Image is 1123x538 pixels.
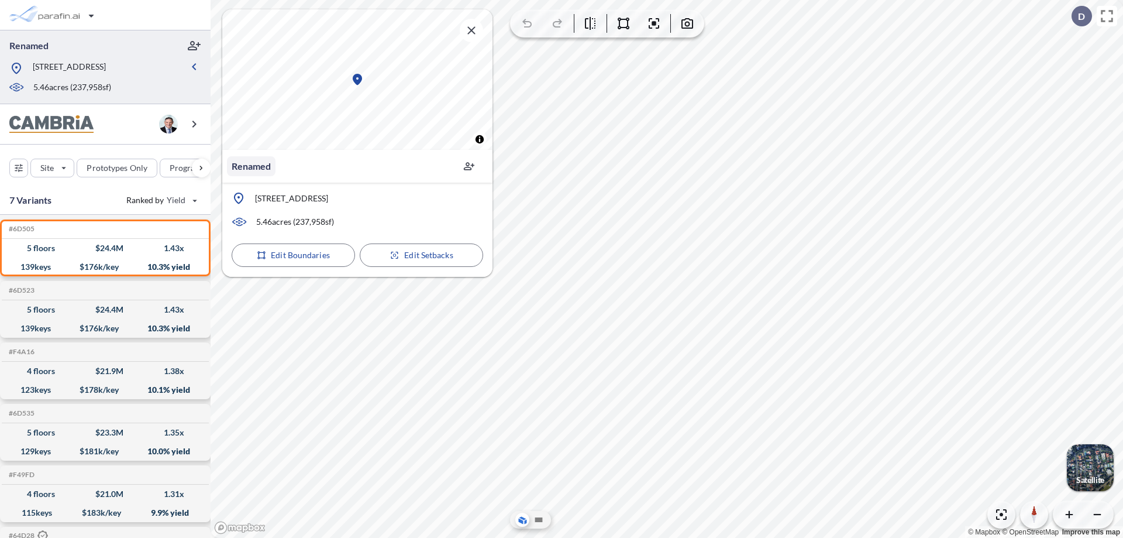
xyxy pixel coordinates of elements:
[360,244,483,267] button: Edit Setbacks
[6,471,35,479] h5: Click to copy the code
[87,162,147,174] p: Prototypes Only
[9,39,49,52] p: Renamed
[515,513,529,527] button: Aerial View
[6,286,35,294] h5: Click to copy the code
[222,9,492,150] canvas: Map
[6,409,35,417] h5: Click to copy the code
[1067,444,1114,491] img: Switcher Image
[968,528,1000,536] a: Mapbox
[6,225,35,233] h5: Click to copy the code
[256,216,334,228] p: 5.46 acres ( 237,958 sf)
[9,193,52,207] p: 7 Variants
[167,194,186,206] span: Yield
[1076,475,1104,485] p: Satellite
[214,521,266,534] a: Mapbox homepage
[30,159,74,177] button: Site
[476,133,483,146] span: Toggle attribution
[350,73,364,87] div: Map marker
[473,132,487,146] button: Toggle attribution
[77,159,157,177] button: Prototypes Only
[33,81,111,94] p: 5.46 acres ( 237,958 sf)
[404,249,453,261] p: Edit Setbacks
[232,159,271,173] p: Renamed
[271,249,330,261] p: Edit Boundaries
[1078,11,1085,22] p: D
[170,162,202,174] p: Program
[40,162,54,174] p: Site
[6,348,35,356] h5: Click to copy the code
[255,193,328,204] p: [STREET_ADDRESS]
[532,513,546,527] button: Site Plan
[1002,528,1059,536] a: OpenStreetMap
[159,115,178,133] img: user logo
[33,61,106,76] p: [STREET_ADDRESS]
[160,159,223,177] button: Program
[117,191,205,210] button: Ranked by Yield
[9,115,94,133] img: BrandImage
[1062,528,1120,536] a: Improve this map
[232,244,355,267] button: Edit Boundaries
[1067,444,1114,491] button: Switcher ImageSatellite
